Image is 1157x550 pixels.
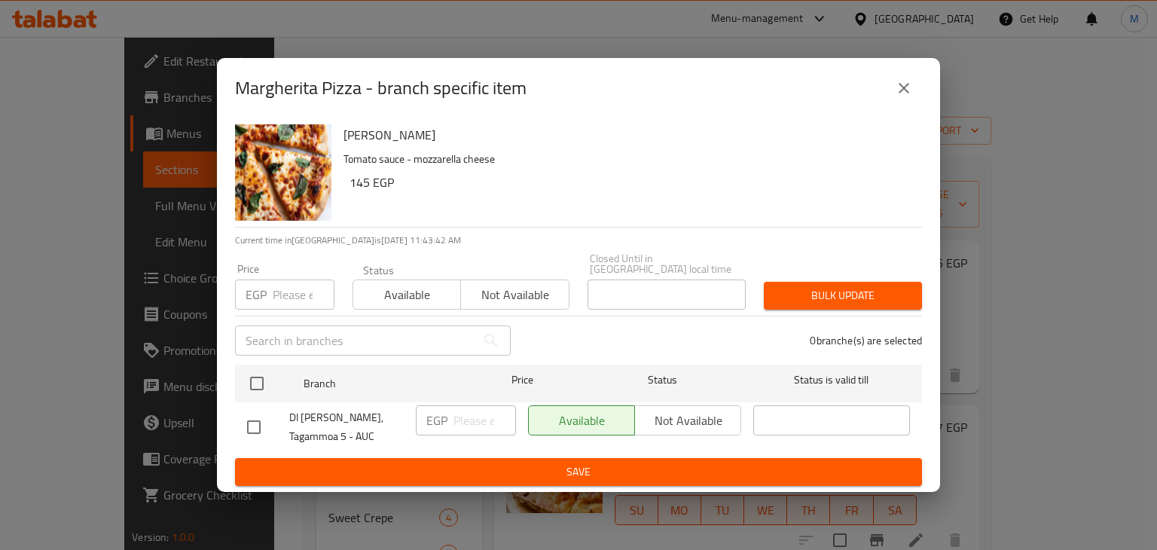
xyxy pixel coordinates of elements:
[359,284,455,306] span: Available
[585,371,741,390] span: Status
[235,325,476,356] input: Search in branches
[235,458,922,486] button: Save
[304,374,460,393] span: Branch
[776,286,910,305] span: Bulk update
[467,284,563,306] span: Not available
[273,280,334,310] input: Please enter price
[460,280,569,310] button: Not available
[235,76,527,100] h2: Margherita Pizza - branch specific item
[353,280,461,310] button: Available
[289,408,404,446] span: DI [PERSON_NAME], Tagammoa 5 - AUC
[810,333,922,348] p: 0 branche(s) are selected
[764,282,922,310] button: Bulk update
[453,405,516,435] input: Please enter price
[753,371,910,390] span: Status is valid till
[247,463,910,481] span: Save
[235,124,331,221] img: Margherita Pizza
[350,172,910,193] h6: 145 EGP
[426,411,447,429] p: EGP
[343,150,910,169] p: Tomato sauce - mozzarella cheese
[886,70,922,106] button: close
[246,286,267,304] p: EGP
[472,371,572,390] span: Price
[343,124,910,145] h6: [PERSON_NAME]
[235,234,922,247] p: Current time in [GEOGRAPHIC_DATA] is [DATE] 11:43:42 AM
